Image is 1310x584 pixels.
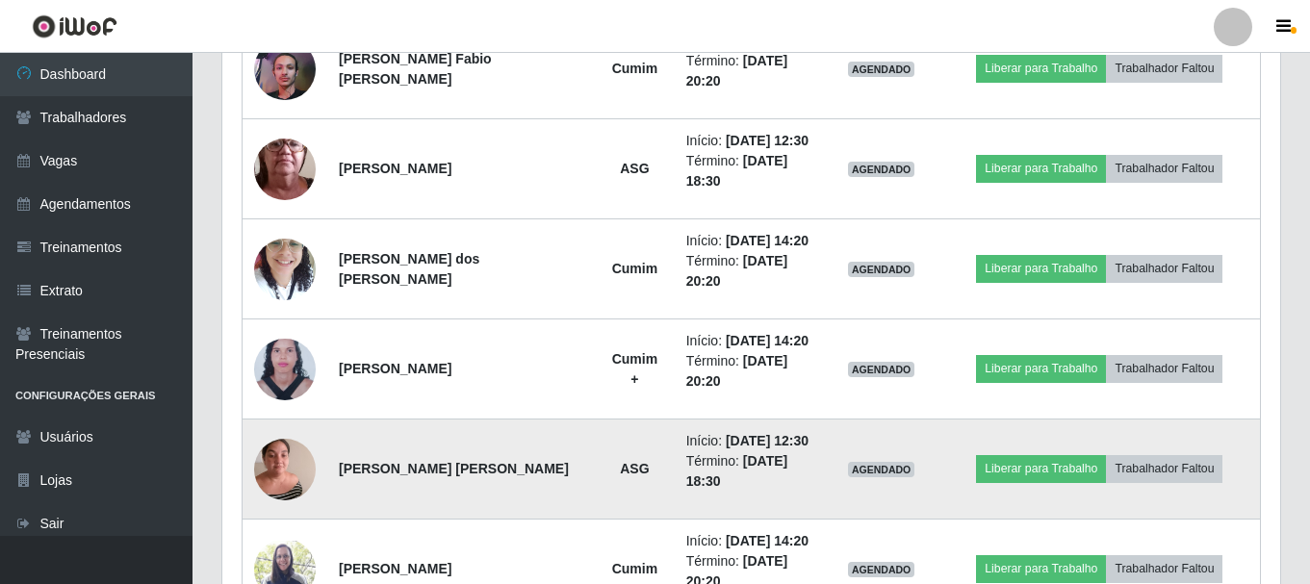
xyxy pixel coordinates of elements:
span: AGENDADO [848,462,915,477]
button: Trabalhador Faltou [1106,55,1222,82]
time: [DATE] 14:20 [726,533,809,548]
img: 1728382310331.jpeg [254,327,316,411]
strong: Cumim [612,561,657,576]
li: Término: [686,251,812,292]
time: [DATE] 14:20 [726,333,809,348]
span: AGENDADO [848,62,915,77]
button: Liberar para Trabalho [976,355,1106,382]
button: Trabalhador Faltou [1106,355,1222,382]
button: Trabalhador Faltou [1106,255,1222,282]
button: Liberar para Trabalho [976,555,1106,582]
button: Liberar para Trabalho [976,55,1106,82]
li: Início: [686,331,812,351]
button: Trabalhador Faltou [1106,455,1222,482]
strong: [PERSON_NAME] Fabio [PERSON_NAME] [339,51,492,87]
li: Início: [686,431,812,451]
li: Início: [686,131,812,151]
li: Término: [686,451,812,492]
button: Liberar para Trabalho [976,155,1106,182]
strong: ASG [620,461,649,476]
time: [DATE] 14:20 [726,233,809,248]
li: Início: [686,531,812,551]
strong: Cumim [612,261,657,276]
strong: Cumim [612,61,657,76]
button: Trabalhador Faltou [1106,155,1222,182]
li: Término: [686,351,812,392]
span: AGENDADO [848,262,915,277]
li: Término: [686,51,812,91]
button: Trabalhador Faltou [1106,555,1222,582]
strong: [PERSON_NAME] [PERSON_NAME] [339,461,569,476]
span: AGENDADO [848,562,915,577]
strong: [PERSON_NAME] dos [PERSON_NAME] [339,251,479,287]
li: Início: [686,231,812,251]
strong: ASG [620,161,649,176]
time: [DATE] 12:30 [726,133,809,148]
li: Término: [686,151,812,191]
img: 1739952008601.jpeg [254,228,316,310]
span: AGENDADO [848,162,915,177]
strong: [PERSON_NAME] [339,161,451,176]
img: 1737159671369.jpeg [254,28,316,111]
img: 1721497509974.jpeg [254,428,316,510]
time: [DATE] 12:30 [726,433,809,448]
button: Liberar para Trabalho [976,255,1106,282]
span: AGENDADO [848,362,915,377]
img: CoreUI Logo [32,14,117,38]
strong: [PERSON_NAME] [339,561,451,576]
strong: [PERSON_NAME] [339,361,451,376]
img: 1744294731442.jpeg [254,100,316,237]
strong: Cumim + [612,351,657,387]
button: Liberar para Trabalho [976,455,1106,482]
